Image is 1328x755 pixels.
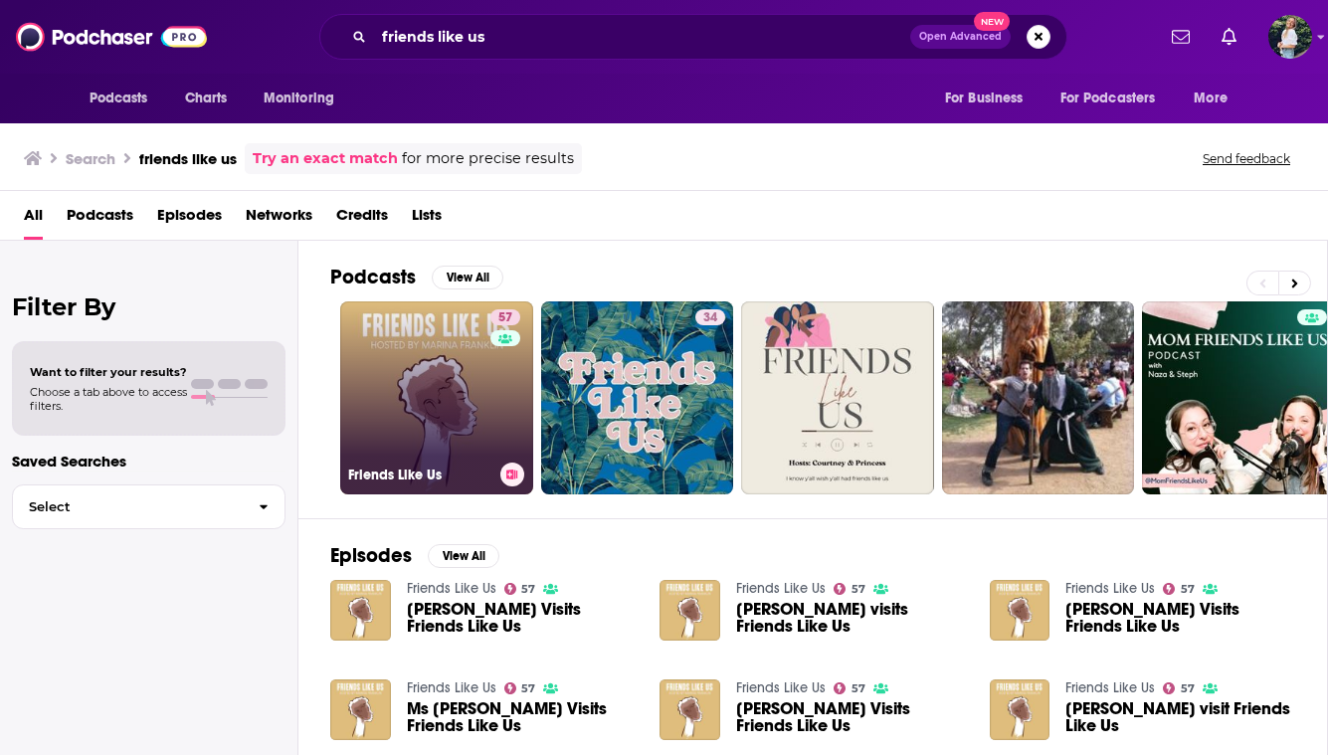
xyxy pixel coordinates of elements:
[185,85,228,112] span: Charts
[1214,20,1244,54] a: Show notifications dropdown
[1194,85,1228,112] span: More
[852,585,865,594] span: 57
[931,80,1048,117] button: open menu
[1181,684,1195,693] span: 57
[736,679,826,696] a: Friends Like Us
[1065,700,1295,734] a: Enissa Amani visit Friends Like Us
[504,682,536,694] a: 57
[412,199,442,240] a: Lists
[1065,601,1295,635] a: Kim Coles Visits Friends Like Us
[919,32,1002,42] span: Open Advanced
[660,679,720,740] img: Amy Schumer Visits Friends Like Us
[66,149,115,168] h3: Search
[736,601,966,635] a: Chaunte Wayans visits Friends Like Us
[90,85,148,112] span: Podcasts
[12,292,285,321] h2: Filter By
[407,601,637,635] span: [PERSON_NAME] Visits Friends Like Us
[253,147,398,170] a: Try an exact match
[402,147,574,170] span: for more precise results
[407,700,637,734] a: Ms Pat Visits Friends Like Us
[330,679,391,740] img: Ms Pat Visits Friends Like Us
[319,14,1067,60] div: Search podcasts, credits, & more...
[172,80,240,117] a: Charts
[1065,580,1155,597] a: Friends Like Us
[736,700,966,734] span: [PERSON_NAME] Visits Friends Like Us
[330,543,412,568] h2: Episodes
[374,21,910,53] input: Search podcasts, credits, & more...
[1060,85,1156,112] span: For Podcasters
[336,199,388,240] a: Credits
[1065,679,1155,696] a: Friends Like Us
[834,583,865,595] a: 57
[30,365,187,379] span: Want to filter your results?
[1065,601,1295,635] span: [PERSON_NAME] Visits Friends Like Us
[407,580,496,597] a: Friends Like Us
[407,700,637,734] span: Ms [PERSON_NAME] Visits Friends Like Us
[1268,15,1312,59] img: User Profile
[432,266,503,289] button: View All
[504,583,536,595] a: 57
[407,679,496,696] a: Friends Like Us
[246,199,312,240] a: Networks
[76,80,174,117] button: open menu
[348,467,492,483] h3: Friends Like Us
[736,700,966,734] a: Amy Schumer Visits Friends Like Us
[945,85,1024,112] span: For Business
[703,308,717,328] span: 34
[407,601,637,635] a: Judy Gold Visits Friends Like Us
[139,149,237,168] h3: friends like us
[250,80,360,117] button: open menu
[428,544,499,568] button: View All
[1197,150,1296,167] button: Send feedback
[498,308,512,328] span: 57
[1268,15,1312,59] span: Logged in as ginny24232
[541,301,734,494] a: 34
[1180,80,1252,117] button: open menu
[1163,583,1195,595] a: 57
[974,12,1010,31] span: New
[330,543,499,568] a: EpisodesView All
[12,452,285,471] p: Saved Searches
[990,580,1050,641] img: Kim Coles Visits Friends Like Us
[1181,585,1195,594] span: 57
[30,385,187,413] span: Choose a tab above to access filters.
[1268,15,1312,59] button: Show profile menu
[521,585,535,594] span: 57
[330,580,391,641] img: Judy Gold Visits Friends Like Us
[13,500,243,513] span: Select
[157,199,222,240] a: Episodes
[695,309,725,325] a: 34
[16,18,207,56] img: Podchaser - Follow, Share and Rate Podcasts
[736,580,826,597] a: Friends Like Us
[834,682,865,694] a: 57
[660,580,720,641] img: Chaunte Wayans visits Friends Like Us
[67,199,133,240] a: Podcasts
[340,301,533,494] a: 57Friends Like Us
[490,309,520,325] a: 57
[910,25,1011,49] button: Open AdvancedNew
[990,679,1050,740] a: Enissa Amani visit Friends Like Us
[852,684,865,693] span: 57
[1065,700,1295,734] span: [PERSON_NAME] visit Friends Like Us
[12,484,285,529] button: Select
[330,265,416,289] h2: Podcasts
[736,601,966,635] span: [PERSON_NAME] visits Friends Like Us
[521,684,535,693] span: 57
[1047,80,1185,117] button: open menu
[330,265,503,289] a: PodcastsView All
[1163,682,1195,694] a: 57
[1164,20,1198,54] a: Show notifications dropdown
[264,85,334,112] span: Monitoring
[24,199,43,240] a: All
